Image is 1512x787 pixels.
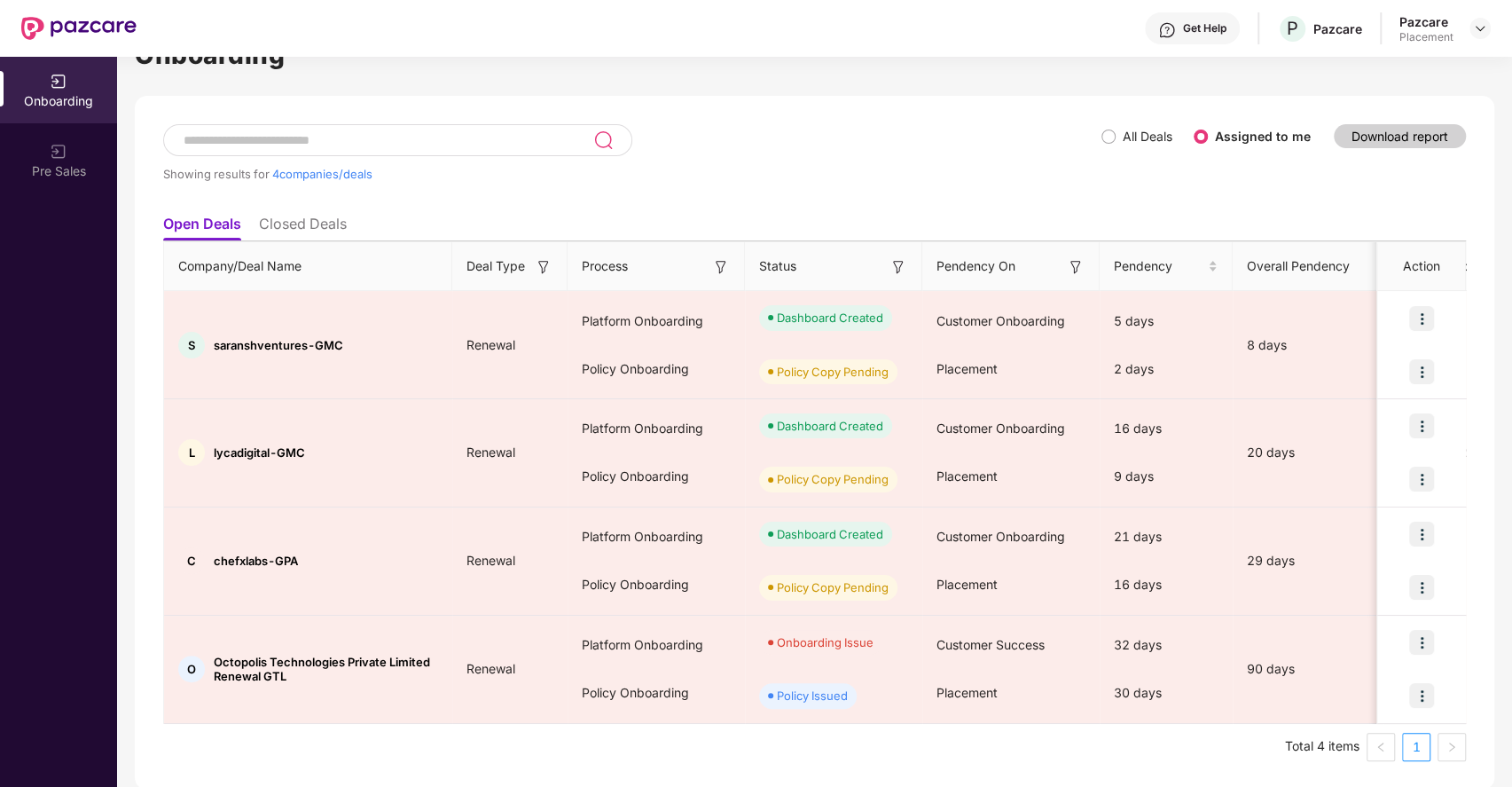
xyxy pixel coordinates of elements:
[936,421,1065,436] span: Customer Onboarding
[1183,21,1226,35] div: Get Help
[1158,21,1176,39] img: svg+xml;base64,PHN2ZyBpZD0iSGVscC0zMngzMiIgeG1sbnM9Imh0dHA6Ly93d3cudzMub3JnLzIwMDAvc3ZnIiB3aWR0aD...
[272,167,372,181] span: 4 companies/deals
[50,73,67,91] img: svg+xml;base64,PHN2ZyB3aWR0aD0iMjAiIGhlaWdodD0iMjAiIHZpZXdCb3g9IjAgMCAyMCAyMCIgZmlsbD0ibm9uZSIgeG...
[777,578,889,596] div: Policy Copy Pending
[1399,30,1453,44] div: Placement
[1100,297,1233,345] div: 5 days
[178,547,205,574] div: C
[1100,453,1233,500] div: 9 days
[1334,124,1466,148] button: Download report
[568,669,745,717] div: Policy Onboarding
[259,215,347,240] li: Closed Deals
[1100,669,1233,717] div: 30 days
[1446,742,1457,752] span: right
[1313,20,1362,37] div: Pazcare
[21,17,137,40] img: New Pazcare Logo
[568,405,745,453] div: Platform Onboarding
[1100,561,1233,609] div: 16 days
[777,470,889,488] div: Policy Copy Pending
[452,337,529,352] span: Renewal
[1123,129,1172,144] label: All Deals
[1409,467,1434,492] img: icon
[936,577,998,592] span: Placement
[1409,413,1434,438] img: icon
[582,256,628,276] span: Process
[1473,21,1487,35] img: svg+xml;base64,PHN2ZyBpZD0iRHJvcGRvd24tMzJ4MzIiIHhtbG5zPSJodHRwOi8vd3d3LnczLm9yZy8yMDAwL3N2ZyIgd2...
[1409,575,1434,600] img: icon
[1403,734,1430,760] a: 1
[777,634,874,651] div: Onboarding Issue
[178,656,205,682] div: O
[214,338,343,352] span: saranshventures-GMC
[1233,659,1383,679] div: 90 days
[466,256,525,276] span: Deal Type
[1438,733,1466,761] li: Next Page
[1409,359,1434,384] img: icon
[1100,345,1233,393] div: 2 days
[936,685,998,700] span: Placement
[568,345,745,393] div: Policy Onboarding
[1377,242,1466,291] th: Action
[777,525,883,543] div: Dashboard Created
[214,445,305,460] span: lycadigital-GMC
[452,553,529,568] span: Renewal
[1399,13,1453,30] div: Pazcare
[1114,256,1204,276] span: Pendency
[1285,733,1359,761] li: Total 4 items
[936,361,998,376] span: Placement
[712,258,730,276] img: svg+xml;base64,PHN2ZyB3aWR0aD0iMTYiIGhlaWdodD0iMTYiIHZpZXdCb3g9IjAgMCAxNiAxNiIgZmlsbD0ibm9uZSIgeG...
[936,637,1045,652] span: Customer Success
[1100,242,1233,291] th: Pendency
[936,256,1015,276] span: Pendency On
[163,167,1101,181] div: Showing results for
[777,309,883,327] div: Dashboard Created
[1287,18,1298,39] span: P
[1409,522,1434,547] img: icon
[1100,405,1233,453] div: 16 days
[1409,306,1434,331] img: icon
[1233,443,1383,462] div: 20 days
[452,445,529,460] span: Renewal
[1409,630,1434,655] img: icon
[568,453,745,500] div: Policy Onboarding
[163,215,241,240] li: Open Deals
[50,143,67,161] img: svg+xml;base64,PHN2ZyB3aWR0aD0iMjAiIGhlaWdodD0iMjAiIHZpZXdCb3g9IjAgMCAyMCAyMCIgZmlsbD0ibm9uZSIgeG...
[164,242,452,291] th: Company/Deal Name
[1367,733,1395,761] li: Previous Page
[1402,733,1430,761] li: 1
[936,529,1065,544] span: Customer Onboarding
[568,621,745,669] div: Platform Onboarding
[936,313,1065,328] span: Customer Onboarding
[214,655,438,683] span: Octopolis Technologies Private Limited Renewal GTL
[1100,621,1233,669] div: 32 days
[178,332,205,358] div: S
[1100,513,1233,561] div: 21 days
[178,439,205,466] div: L
[889,258,907,276] img: svg+xml;base64,PHN2ZyB3aWR0aD0iMTYiIGhlaWdodD0iMTYiIHZpZXdCb3g9IjAgMCAxNiAxNiIgZmlsbD0ibm9uZSIgeG...
[1233,335,1383,355] div: 8 days
[452,661,529,676] span: Renewal
[777,417,883,435] div: Dashboard Created
[568,297,745,345] div: Platform Onboarding
[214,554,298,568] span: chefxlabs-GPA
[777,363,889,381] div: Policy Copy Pending
[1233,242,1383,291] th: Overall Pendency
[1409,683,1434,708] img: icon
[1375,742,1386,752] span: left
[936,468,998,484] span: Placement
[568,513,745,561] div: Platform Onboarding
[1067,258,1085,276] img: svg+xml;base64,PHN2ZyB3aWR0aD0iMTYiIGhlaWdodD0iMTYiIHZpZXdCb3g9IjAgMCAxNiAxNiIgZmlsbD0ibm9uZSIgeG...
[759,256,796,276] span: Status
[1215,129,1311,144] label: Assigned to me
[1438,733,1466,761] button: right
[1367,733,1395,761] button: left
[777,687,848,704] div: Policy Issued
[568,561,745,609] div: Policy Onboarding
[535,258,552,276] img: svg+xml;base64,PHN2ZyB3aWR0aD0iMTYiIGhlaWdodD0iMTYiIHZpZXdCb3g9IjAgMCAxNiAxNiIgZmlsbD0ibm9uZSIgeG...
[1233,551,1383,571] div: 29 days
[593,130,614,151] img: svg+xml;base64,PHN2ZyB3aWR0aD0iMjQiIGhlaWdodD0iMjUiIHZpZXdCb3g9IjAgMCAyNCAyNSIgZmlsbD0ibm9uZSIgeG...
